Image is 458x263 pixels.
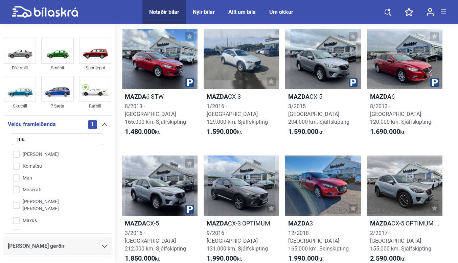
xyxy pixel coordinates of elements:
[285,219,361,227] h2: 3
[370,255,406,263] span: kr.
[430,78,439,87] img: parking.png
[207,255,242,263] span: kr.
[288,93,310,100] b: Mazda
[204,29,279,142] a: MazdaCX-31/2016 · [GEOGRAPHIC_DATA]129.000 km. Sjálfskipting1.590.000kr.
[193,9,215,15] a: Nýir bílar
[122,29,198,142] a: Mazda6 STW8/2013 · [GEOGRAPHIC_DATA]165.000 km. Sjálfskipting1.480.000kr.
[122,93,198,100] h2: 6 STW
[207,103,268,125] span: 1/2016 · [GEOGRAPHIC_DATA] 129.000 km. Sjálfskipting
[8,241,65,251] span: [PERSON_NAME] gerðir
[88,120,97,129] span: 1
[204,93,279,100] h2: CX-3
[285,93,361,100] h2: CX-5
[4,102,36,110] div: Skutbíll
[288,220,310,227] b: Mazda
[125,127,155,136] b: 1.480.000
[125,103,186,125] span: 8/2013 · [GEOGRAPHIC_DATA] 165.000 km. Sjálfskipting
[288,230,349,252] span: 12/2018 · [GEOGRAPHIC_DATA] 165.000 km. Beinskipting
[370,93,391,100] b: Mazda
[79,102,111,110] div: Rafbíll
[288,255,324,263] span: kr.
[204,219,279,227] h2: CX-3 OPTIMUM
[122,219,198,227] h2: CX-5
[125,230,186,252] span: 3/2016 · [GEOGRAPHIC_DATA] 212.000 km. Sjálfskipting
[228,9,256,15] a: Allt um bíla
[367,219,443,227] h2: CX-5 OPTIMUM AWD
[288,103,349,125] span: 3/2015 · [GEOGRAPHIC_DATA] 204.000 km. Sjálfskipting
[207,220,228,227] b: Mazda
[125,128,160,136] span: kr.
[125,220,146,227] b: Mazda
[370,230,431,252] span: 2/2017 · [GEOGRAPHIC_DATA] 155.000 km. Sjálfskipting
[207,128,242,136] span: kr.
[8,120,56,129] span: Veldu framleiðenda
[185,78,194,87] img: parking.png
[207,230,268,252] span: 9/2016 · [GEOGRAPHIC_DATA] 131.000 km. Sjálfskipting
[367,93,443,100] h2: 6
[427,8,434,16] img: user-login.svg
[149,9,179,15] a: Notaðir bílar
[370,103,431,125] span: 8/2013 · [GEOGRAPHIC_DATA] 120.000 km. Sjálfskipting
[41,64,74,72] div: Smábíl
[288,127,318,136] b: 1.590.000
[125,255,160,263] span: kr.
[207,254,237,262] b: 1.990.000
[269,9,293,15] a: Um okkur
[207,93,228,100] b: Mazda
[370,127,400,136] b: 1.690.000
[79,64,111,72] div: Sportjeppi
[370,254,400,262] b: 2.590.000
[349,78,358,87] img: parking.png
[185,205,194,214] img: parking.png
[288,254,318,262] b: 1.990.000
[125,93,146,100] b: Mazda
[4,64,36,72] div: Fólksbíll
[207,127,237,136] b: 1.590.000
[41,102,74,110] div: 7 Sæta
[370,220,391,227] b: Mazda
[370,128,406,136] span: kr.
[125,254,155,262] b: 1.850.000
[288,128,324,136] span: kr.
[285,29,361,142] a: MazdaCX-53/2015 · [GEOGRAPHIC_DATA]204.000 km. Sjálfskipting1.590.000kr.
[367,29,443,142] a: Mazda68/2013 · [GEOGRAPHIC_DATA]120.000 km. Sjálfskipting1.690.000kr.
